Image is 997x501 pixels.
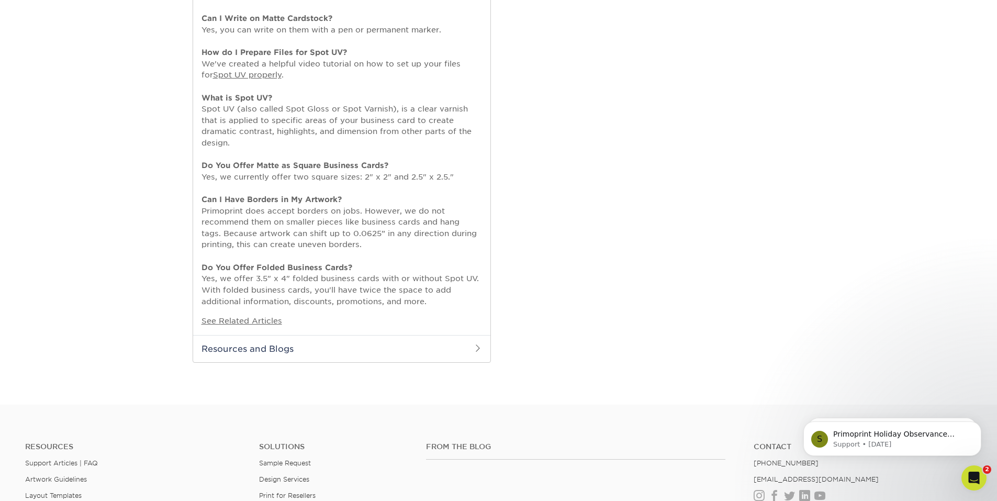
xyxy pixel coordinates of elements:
[259,475,309,483] a: Design Services
[754,459,819,467] a: [PHONE_NUMBER]
[788,399,997,473] iframe: Intercom notifications message
[25,459,98,467] a: Support Articles | FAQ
[201,316,282,325] a: See Related Articles
[201,14,332,23] strong: Can I Write on Matte Cardstock?
[259,492,316,499] a: Print for Resellers
[201,161,388,170] strong: Do You Offer Matte as Square Business Cards?
[193,335,490,362] h2: Resources and Blogs
[201,48,347,57] strong: How do I Prepare Files for Spot UV?
[259,459,311,467] a: Sample Request
[961,465,987,491] iframe: Intercom live chat
[25,492,82,499] a: Layout Templates
[201,195,342,204] strong: Can I Have Borders in My Artwork?
[754,442,972,451] a: Contact
[259,442,410,451] h4: Solutions
[201,263,352,272] strong: Do You Offer Folded Business Cards?
[426,442,725,451] h4: From the Blog
[25,475,87,483] a: Artwork Guidelines
[213,70,282,79] a: Spot UV properly
[201,93,272,102] strong: What is Spot UV?
[25,442,243,451] h4: Resources
[754,475,879,483] a: [EMAIL_ADDRESS][DOMAIN_NAME]
[983,465,991,474] span: 2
